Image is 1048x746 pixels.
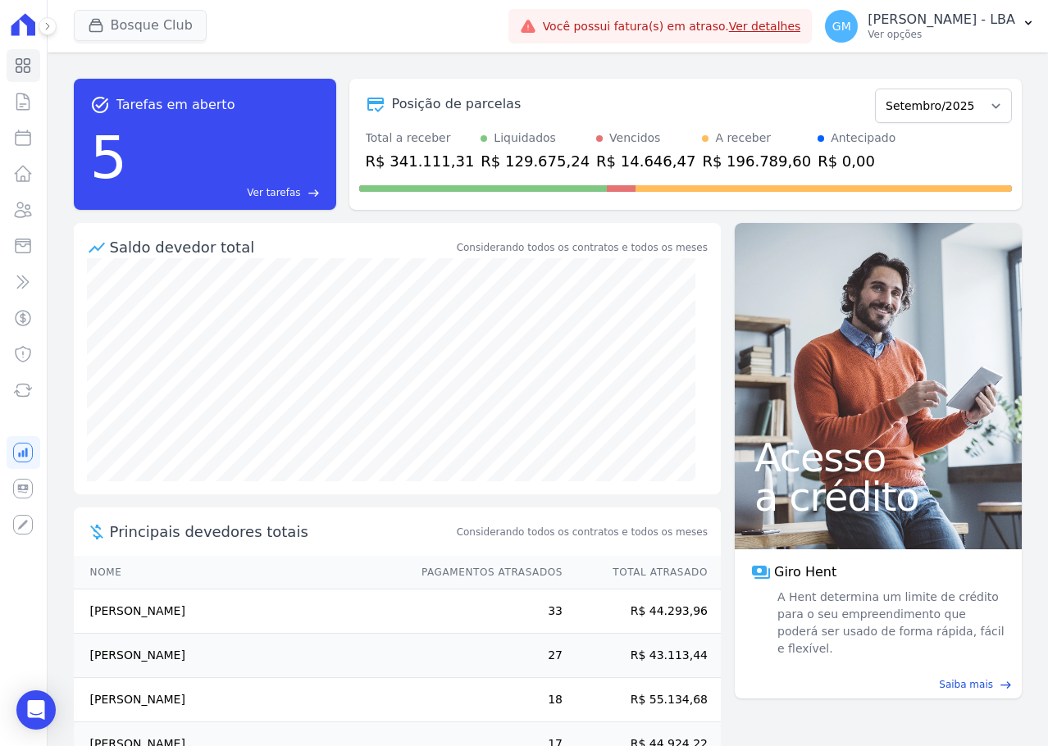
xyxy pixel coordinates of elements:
[406,589,563,634] td: 33
[754,477,1002,516] span: a crédito
[832,20,851,32] span: GM
[774,562,836,582] span: Giro Hent
[494,130,556,147] div: Liquidados
[831,130,895,147] div: Antecipado
[754,438,1002,477] span: Acesso
[729,20,801,33] a: Ver detalhes
[90,95,110,115] span: task_alt
[563,556,721,589] th: Total Atrasado
[609,130,660,147] div: Vencidos
[543,18,801,35] span: Você possui fatura(s) em atraso.
[308,187,320,199] span: east
[715,130,771,147] div: A receber
[702,150,811,172] div: R$ 196.789,60
[110,236,453,258] div: Saldo devedor total
[563,634,721,678] td: R$ 43.113,44
[366,130,475,147] div: Total a receber
[366,150,475,172] div: R$ 341.111,31
[868,11,1015,28] p: [PERSON_NAME] - LBA
[110,521,453,543] span: Principais devedores totais
[1000,679,1012,691] span: east
[406,634,563,678] td: 27
[818,150,895,172] div: R$ 0,00
[481,150,590,172] div: R$ 129.675,24
[134,185,319,200] a: Ver tarefas east
[563,678,721,722] td: R$ 55.134,68
[563,589,721,634] td: R$ 44.293,96
[745,677,1012,692] a: Saiba mais east
[16,690,56,730] div: Open Intercom Messenger
[939,677,993,692] span: Saiba mais
[74,634,406,678] td: [PERSON_NAME]
[774,589,1005,657] span: A Hent determina um limite de crédito para o seu empreendimento que poderá ser usado de forma ráp...
[868,28,1015,41] p: Ver opções
[74,589,406,634] td: [PERSON_NAME]
[406,678,563,722] td: 18
[812,3,1048,49] button: GM [PERSON_NAME] - LBA Ver opções
[457,240,708,255] div: Considerando todos os contratos e todos os meses
[457,525,708,539] span: Considerando todos os contratos e todos os meses
[596,150,695,172] div: R$ 14.646,47
[74,678,406,722] td: [PERSON_NAME]
[247,185,300,200] span: Ver tarefas
[116,95,235,115] span: Tarefas em aberto
[406,556,563,589] th: Pagamentos Atrasados
[74,10,207,41] button: Bosque Club
[90,115,128,200] div: 5
[74,556,406,589] th: Nome
[392,94,522,114] div: Posição de parcelas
